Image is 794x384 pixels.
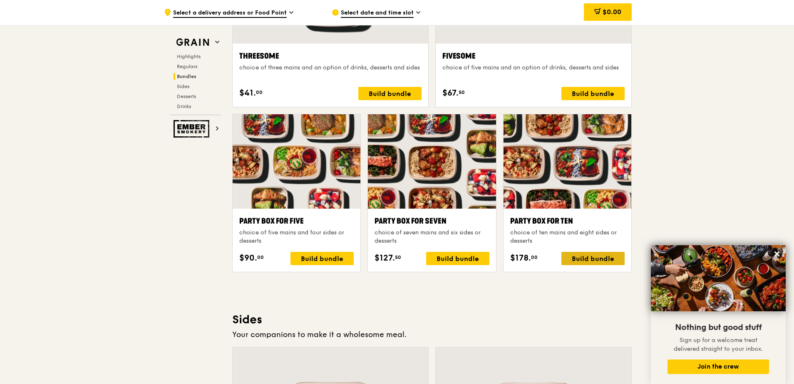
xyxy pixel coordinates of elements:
[173,9,287,18] span: Select a delivery address or Food Point
[239,229,354,245] div: choice of five mains and four sides or desserts
[442,64,625,72] div: choice of five mains and an option of drinks, desserts and sides
[257,254,264,261] span: 00
[174,120,212,138] img: Ember Smokery web logo
[510,215,625,227] div: Party Box for Ten
[239,252,257,264] span: $90.
[442,50,625,62] div: Fivesome
[232,312,632,327] h3: Sides
[510,252,531,264] span: $178.
[426,252,489,265] div: Build bundle
[232,329,632,340] div: Your companions to make it a wholesome meal.
[256,89,263,96] span: 00
[174,35,212,50] img: Grain web logo
[177,94,196,99] span: Desserts
[510,229,625,245] div: choice of ten mains and eight sides or desserts
[674,337,763,352] span: Sign up for a welcome treat delivered straight to your inbox.
[459,89,465,96] span: 50
[358,87,422,100] div: Build bundle
[239,87,256,99] span: $41.
[177,103,191,109] span: Drinks
[667,359,769,374] button: Join the crew
[290,252,354,265] div: Build bundle
[375,252,395,264] span: $127.
[177,84,189,89] span: Sides
[177,54,201,59] span: Highlights
[239,64,422,72] div: choice of three mains and an option of drinks, desserts and sides
[675,322,762,332] span: Nothing but good stuff
[561,87,625,100] div: Build bundle
[561,252,625,265] div: Build bundle
[177,74,196,79] span: Bundles
[239,50,422,62] div: Threesome
[603,8,621,16] span: $0.00
[239,215,354,227] div: Party Box for Five
[375,215,489,227] div: Party Box for Seven
[177,64,197,69] span: Regulars
[651,245,786,311] img: DSC07876-Edit02-Large.jpeg
[375,229,489,245] div: choice of seven mains and six sides or desserts
[442,87,459,99] span: $67.
[770,247,784,261] button: Close
[395,254,401,261] span: 50
[341,9,414,18] span: Select date and time slot
[531,254,538,261] span: 00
